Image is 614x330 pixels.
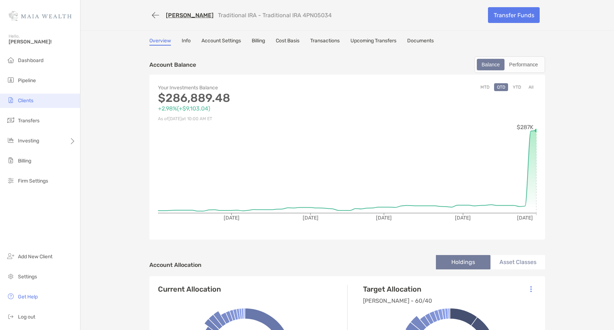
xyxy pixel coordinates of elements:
a: Cost Basis [276,38,299,46]
img: dashboard icon [6,56,15,64]
li: Asset Classes [490,255,545,269]
a: Transactions [310,38,340,46]
a: Transfer Funds [488,7,540,23]
button: QTD [494,83,508,91]
p: Your Investments Balance [158,83,347,92]
span: Transfers [18,118,39,124]
img: clients icon [6,96,15,104]
img: transfers icon [6,116,15,124]
img: firm-settings icon [6,176,15,185]
span: Pipeline [18,77,36,84]
a: Account Settings [201,38,241,46]
span: Settings [18,274,37,280]
span: Dashboard [18,57,43,63]
span: Clients [18,98,33,104]
span: Investing [18,138,39,144]
div: segmented control [474,56,545,73]
li: Holdings [436,255,490,269]
div: Performance [505,60,542,70]
p: [PERSON_NAME] - 60/40 [363,296,432,305]
img: settings icon [6,272,15,280]
tspan: [DATE] [224,215,239,221]
img: Icon List Menu [530,286,532,292]
tspan: [DATE] [455,215,471,221]
button: YTD [510,83,524,91]
button: MTD [478,83,492,91]
p: Traditional IRA - Traditional IRA 4PN05034 [218,12,332,19]
tspan: [DATE] [303,215,318,221]
span: Get Help [18,294,38,300]
h4: Target Allocation [363,285,432,293]
img: Zoe Logo [9,3,71,29]
a: Billing [252,38,265,46]
img: billing icon [6,156,15,165]
span: Log out [18,314,35,320]
a: Info [182,38,191,46]
tspan: $287K [517,124,534,131]
span: Billing [18,158,31,164]
span: Add New Client [18,254,52,260]
img: logout icon [6,312,15,321]
img: investing icon [6,136,15,145]
img: add_new_client icon [6,252,15,260]
span: Firm Settings [18,178,48,184]
p: +2.98% ( +$9,103.04 ) [158,104,347,113]
a: Documents [407,38,434,46]
a: [PERSON_NAME] [166,12,214,19]
h4: Account Allocation [149,261,201,268]
a: Overview [149,38,171,46]
div: Balance [478,60,504,70]
h4: Current Allocation [158,285,221,293]
p: $286,889.48 [158,94,347,103]
p: Account Balance [149,60,196,69]
p: As of [DATE] at 10:00 AM ET [158,114,347,123]
a: Upcoming Transfers [350,38,396,46]
tspan: [DATE] [517,215,533,221]
button: All [526,83,536,91]
tspan: [DATE] [376,215,392,221]
span: [PERSON_NAME]! [9,39,76,45]
img: pipeline icon [6,76,15,84]
img: get-help icon [6,292,15,301]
